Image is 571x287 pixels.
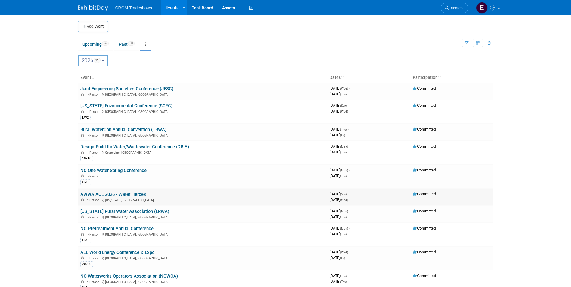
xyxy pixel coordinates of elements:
[80,86,173,91] a: Joint Engineering Societies Conference (JESC)
[340,145,348,148] span: (Mon)
[86,134,101,137] span: In-Person
[330,127,349,131] span: [DATE]
[330,133,345,137] span: [DATE]
[86,256,101,260] span: In-Person
[86,198,101,202] span: In-Person
[128,41,135,46] span: 58
[80,168,147,173] a: NC One Water Spring Conference
[80,150,325,155] div: Grapevine, [GEOGRAPHIC_DATA]
[348,127,349,131] span: -
[330,197,348,202] span: [DATE]
[413,103,436,108] span: Committed
[78,5,108,11] img: ExhibitDay
[349,209,350,213] span: -
[330,168,350,172] span: [DATE]
[340,251,348,254] span: (Wed)
[340,87,348,90] span: (Wed)
[81,215,84,218] img: In-Person Event
[348,192,349,196] span: -
[340,198,348,202] span: (Wed)
[340,169,348,172] span: (Mon)
[413,226,436,230] span: Committed
[78,73,327,83] th: Event
[86,174,101,178] span: In-Person
[80,127,166,132] a: Rural WaterCon Annual Convention (TRWA)
[441,3,468,13] a: Search
[91,75,94,80] a: Sort by Event Name
[449,6,463,10] span: Search
[114,39,139,50] a: Past58
[340,233,347,236] span: (Thu)
[413,168,436,172] span: Committed
[80,92,325,97] div: [GEOGRAPHIC_DATA], [GEOGRAPHIC_DATA]
[86,151,101,155] span: In-Person
[81,174,84,177] img: In-Person Event
[78,55,108,66] button: 202611
[81,151,84,154] img: In-Person Event
[340,93,347,96] span: (Thu)
[413,209,436,213] span: Committed
[340,174,347,178] span: (Thu)
[413,250,436,254] span: Committed
[349,250,350,254] span: -
[80,179,91,185] div: CMT
[80,144,189,150] a: Design-Build for Water/Wastewater Conference (DBIA)
[82,57,101,63] span: 2026
[80,103,172,109] a: [US_STATE] Environmental Conference (SCEC)
[81,110,84,113] img: In-Person Event
[341,75,344,80] a: Sort by Start Date
[80,214,325,219] div: [GEOGRAPHIC_DATA], [GEOGRAPHIC_DATA]
[438,75,441,80] a: Sort by Participation Type
[80,209,169,214] a: [US_STATE] Rural Water Association (LRWA)
[340,227,348,230] span: (Mon)
[330,209,350,213] span: [DATE]
[80,109,325,114] div: [GEOGRAPHIC_DATA], [GEOGRAPHIC_DATA]
[81,233,84,236] img: In-Person Event
[330,109,348,113] span: [DATE]
[80,232,325,236] div: [GEOGRAPHIC_DATA], [GEOGRAPHIC_DATA]
[340,110,348,113] span: (Wed)
[330,92,347,96] span: [DATE]
[80,156,93,161] div: 10x10
[476,2,488,14] img: Emily Williams
[115,5,152,10] span: CROM Tradeshows
[349,144,350,149] span: -
[330,273,349,278] span: [DATE]
[330,192,349,196] span: [DATE]
[80,197,325,202] div: [US_STATE], [GEOGRAPHIC_DATA]
[80,279,325,284] div: [GEOGRAPHIC_DATA], [GEOGRAPHIC_DATA]
[80,255,325,260] div: [GEOGRAPHIC_DATA], [GEOGRAPHIC_DATA]
[348,103,349,108] span: -
[81,256,84,259] img: In-Person Event
[413,86,436,91] span: Committed
[81,134,84,137] img: In-Person Event
[413,144,436,149] span: Committed
[102,41,109,46] span: 36
[330,226,350,230] span: [DATE]
[349,226,350,230] span: -
[86,110,101,114] span: In-Person
[80,192,146,197] a: AWWA ACE 2026 - Water Heroes
[330,103,349,108] span: [DATE]
[330,150,347,154] span: [DATE]
[86,215,101,219] span: In-Person
[86,233,101,236] span: In-Person
[348,273,349,278] span: -
[86,93,101,97] span: In-Person
[410,73,493,83] th: Participation
[340,280,347,283] span: (Thu)
[330,174,347,178] span: [DATE]
[340,274,347,278] span: (Thu)
[349,86,350,91] span: -
[330,144,350,149] span: [DATE]
[413,273,436,278] span: Committed
[80,115,91,120] div: EW2
[80,261,93,267] div: 20x20
[327,73,410,83] th: Dates
[80,133,325,137] div: [GEOGRAPHIC_DATA], [GEOGRAPHIC_DATA]
[81,198,84,201] img: In-Person Event
[330,250,350,254] span: [DATE]
[340,210,348,213] span: (Mon)
[86,280,101,284] span: In-Person
[330,214,347,219] span: [DATE]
